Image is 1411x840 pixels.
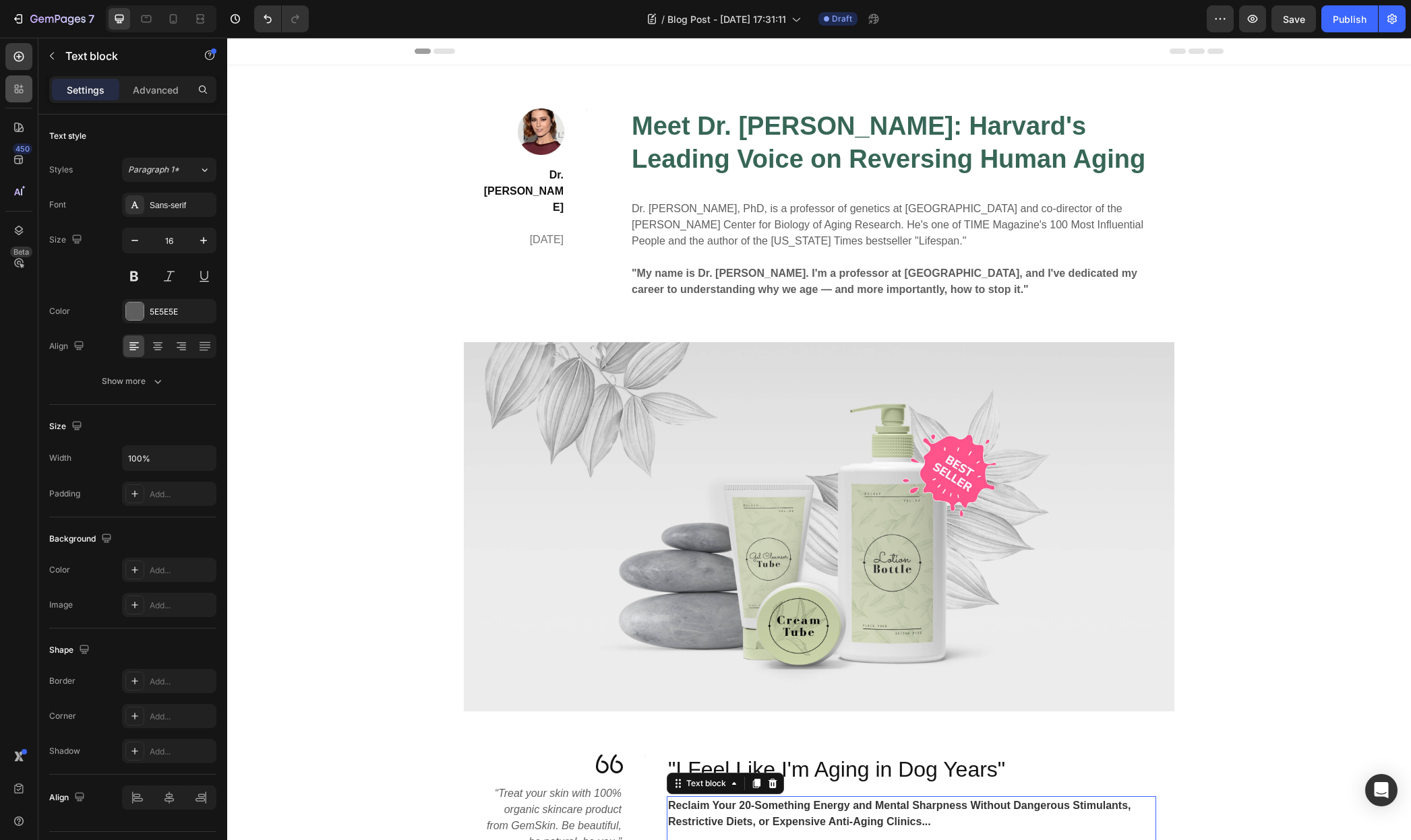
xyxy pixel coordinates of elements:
div: Undo/Redo [254,5,309,32]
div: Border [49,675,76,687]
div: Beta [10,247,32,257]
strong: Reclaim Your 20-Something Energy and Mental Sharpness Without Dangerous Stimulants, Restrictive D... [441,762,904,789]
iframe: Design area [227,38,1411,840]
img: Alt Image [291,71,338,117]
strong: Meet Dr. [PERSON_NAME]: Harvard's Leading Voice on Reversing Human Aging [404,74,918,135]
span: / [661,12,665,26]
span: Draft [832,13,852,25]
p: Dr. [PERSON_NAME], PhD, is a professor of genetics at [GEOGRAPHIC_DATA] and co-director of the [P... [404,163,928,212]
div: Add... [150,676,213,688]
button: Publish [1321,5,1378,32]
p: Text block [65,48,180,64]
div: Add... [150,711,213,723]
button: 7 [5,5,100,32]
h2: "I Feel Like I'm Aging in Dog Years" [440,717,929,748]
button: Paragraph 1* [122,158,216,182]
div: Font [49,199,66,211]
div: Add... [150,746,213,758]
div: 450 [13,143,32,154]
div: Size [49,418,85,436]
strong: "My name is Dr. [PERSON_NAME]. I'm a professor at [GEOGRAPHIC_DATA], and I've dedicated my career... [404,230,910,257]
div: Add... [150,600,213,612]
p: 7 [88,11,94,27]
span: Save [1283,13,1305,25]
button: Save [1271,5,1316,32]
div: Text style [49,130,86,142]
div: 5E5E5E [150,306,213,318]
img: Alt Image [369,717,396,736]
div: Add... [150,488,213,500]
div: Styles [49,164,73,176]
div: Sans-serif [150,199,213,212]
div: Publish [1333,12,1367,26]
div: Corner [49,710,76,722]
strong: Dr. [PERSON_NAME] [257,131,336,175]
div: Width [49,452,71,464]
p: Advanced [133,83,179,97]
span: [DATE] [303,196,336,207]
div: Text block [456,740,502,752]
span: Blog Post - [DATE] 17:31:11 [667,12,786,26]
span: Paragraph 1* [128,164,179,176]
div: Shadow [49,745,80,757]
div: Align [49,789,88,807]
div: Size [49,231,85,249]
button: Show more [49,369,216,393]
div: Color [49,305,70,317]
div: Align [49,337,87,356]
div: Image [49,599,73,611]
p: Settings [67,83,104,97]
div: Padding [49,488,80,500]
div: Show more [102,375,164,388]
img: Alt Image [237,304,947,674]
div: Color [49,564,70,576]
div: Shape [49,641,92,659]
input: Auto [123,446,216,470]
div: Add... [150,564,213,577]
div: Open Intercom Messenger [1365,774,1398,806]
div: Background [49,530,115,548]
i: “Treat your skin with 100% organic skincare product from GemSkin. Be beautiful, be natural, be you.” [260,750,394,810]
